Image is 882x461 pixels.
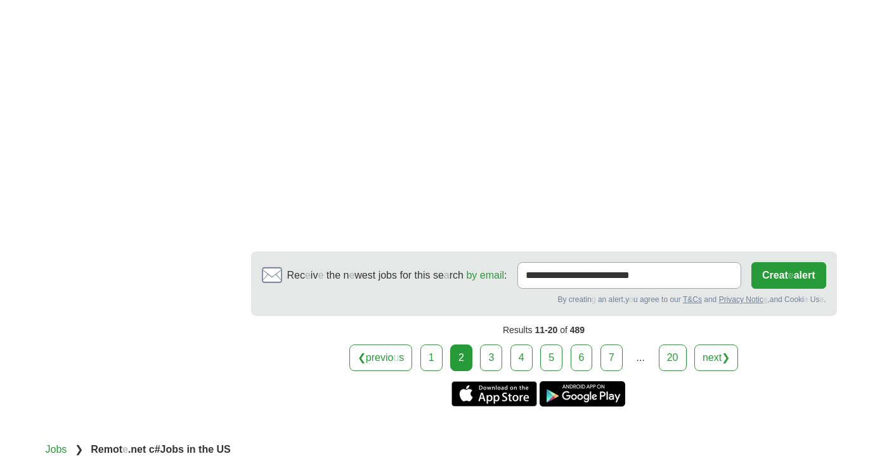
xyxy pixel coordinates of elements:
readpronunciation-span: , [767,295,769,304]
readpronunciation-word: this [415,270,431,281]
readpronunciation-span: u [633,295,638,304]
readpronunciation-span: a [444,270,450,281]
readpronunciation-word: and [770,295,782,304]
readpronunciation-word: the [198,444,214,455]
readpronunciation-span: iv [311,270,318,281]
readpronunciation-span: e [122,444,128,455]
readpronunciation-span: Us [810,295,820,304]
span: ❯ [75,444,83,455]
readpronunciation-word: US [217,444,231,455]
div: 2 [450,344,472,371]
a: 7 [600,344,623,371]
readpronunciation-word: alert [609,295,623,304]
readpronunciation-span: . [824,295,826,304]
a: ❮previous [349,344,412,371]
readpronunciation-word: email [480,270,504,281]
readpronunciation-word: to [661,295,668,304]
readpronunciation-word: the [327,270,340,281]
readpronunciation-span: g [592,295,596,304]
readpronunciation-span: Creat [762,270,788,281]
readpronunciation-word: for [399,270,412,281]
readpronunciation-span: Rec [287,270,305,281]
readpronunciation-span: e [804,295,808,304]
readpronunciation-span: se [433,270,444,281]
readpronunciation-span: o [629,295,633,304]
readpronunciation-word: Cs [692,295,702,304]
a: by email [466,270,504,281]
readpronunciation-span: rch [450,270,464,281]
a: Jobs [46,444,67,455]
readpronunciation-span: e [788,270,794,281]
readpronunciation-word: in [186,444,195,455]
readpronunciation-word: next [703,352,722,363]
readpronunciation-word: and [704,295,717,304]
readpronunciation-span: , [623,295,625,304]
readpronunciation-span: e [763,295,768,304]
readpronunciation-span: y [625,295,629,304]
div: ... [628,345,653,370]
readpronunciation-span: ❮ [358,352,366,363]
readpronunciation-word: T [683,295,687,304]
readpronunciation-word: Results [503,325,533,335]
readpronunciation-span: west [354,270,375,281]
readpronunciation-word: By [557,295,566,304]
readpronunciation-span: previo [366,352,394,363]
readpronunciation-span: e [318,270,323,281]
readpronunciation-span: # [155,444,160,455]
readpronunciation-span: e [819,295,824,304]
readpronunciation-word: c [149,444,155,455]
a: 20 [659,344,687,371]
readpronunciation-span: u [393,352,399,363]
a: 6 [571,344,593,371]
readpronunciation-word: agree [640,295,659,304]
a: T&Cs [683,295,702,304]
button: Createalert [751,262,826,289]
a: 1 [420,344,443,371]
a: 3 [480,344,502,371]
readpronunciation-span: alert [794,270,815,281]
span: 489 [570,325,585,335]
readpronunciation-word: of [560,325,567,335]
readpronunciation-span: s [399,352,404,363]
readpronunciation-span: creatin [569,295,592,304]
readpronunciation-word: net [131,444,146,455]
readpronunciation-word: jobs [379,270,397,281]
span: : [287,268,507,283]
readpronunciation-span: e [349,270,354,281]
readpronunciation-word: an [598,295,606,304]
a: next❯ [694,344,738,371]
a: Privacy Notice [719,295,768,304]
readpronunciation-span: Notic [746,295,763,304]
readpronunciation-word: Jobs [160,444,184,455]
readpronunciation-span: Remot [91,444,122,455]
a: 5 [540,344,562,371]
readpronunciation-span: . [128,444,131,455]
readpronunciation-span: Cooki [784,295,804,304]
readpronunciation-span: n [343,270,349,281]
a: 4 [510,344,533,371]
readpronunciation-span: e [305,270,311,281]
readpronunciation-word: our [670,295,680,304]
readpronunciation-word: Privacy [719,295,744,304]
span: 11-20 [535,325,557,335]
readpronunciation-span: ❯ [722,352,730,363]
readpronunciation-span: & [687,295,692,304]
readpronunciation-word: by [466,270,477,281]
